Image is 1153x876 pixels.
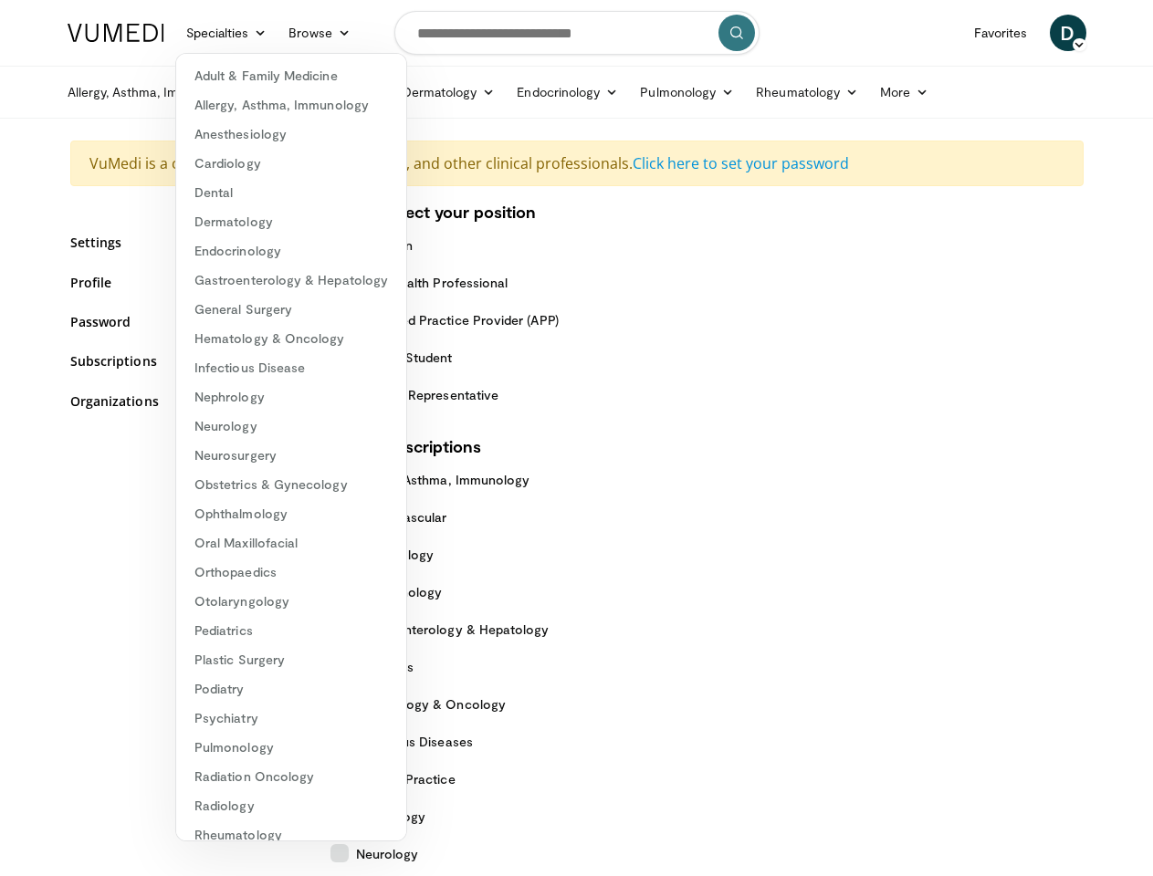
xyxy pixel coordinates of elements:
span: Gastroenterology & Hepatology [356,620,550,639]
a: Rheumatology [176,820,406,850]
a: Anesthesiology [176,120,406,149]
a: Click here to set your password [633,153,849,173]
a: Hematology & Oncology [176,324,406,353]
a: Pulmonology [176,733,406,762]
a: Rheumatology [745,74,869,110]
a: Nephrology [176,382,406,412]
strong: Please select your position [330,202,536,222]
a: Neurosurgery [176,441,406,470]
a: Browse [278,15,362,51]
a: Orthopaedics [176,558,406,587]
a: More [869,74,939,110]
a: Obstetrics & Gynecology [176,470,406,499]
a: Ophthalmology [176,499,406,528]
span: Hematology & Oncology [356,694,506,714]
a: Pediatrics [176,616,406,645]
input: Search topics, interventions [394,11,760,55]
span: Allied Health Professional [356,273,508,292]
img: VuMedi Logo [68,24,164,42]
a: D [1050,15,1086,51]
a: Radiology [176,791,406,820]
div: VuMedi is a community of physicians, dentists, and other clinical professionals. [70,141,1084,186]
a: Password [70,312,303,331]
span: Advanced Practice Provider (APP) [356,310,559,329]
a: Specialties [175,15,278,51]
a: Dermatology [176,207,406,236]
span: Allergy, Asthma, Immunology [356,470,530,489]
a: Allergy, Asthma, Immunology [176,90,406,120]
a: Otolaryngology [176,587,406,616]
a: Allergy, Asthma, Immunology [57,74,265,110]
a: Radiation Oncology [176,762,406,791]
a: Favorites [963,15,1039,51]
span: Infectious Diseases [356,732,473,751]
a: Organizations [70,391,303,411]
a: Subscriptions [70,351,303,370]
a: Profile [70,273,303,292]
a: Endocrinology [176,236,406,266]
div: Specialties [175,53,407,841]
a: Dental [176,178,406,207]
a: Neurology [176,412,406,441]
a: Settings [70,233,303,252]
a: Psychiatry [176,704,406,733]
a: Podiatry [176,674,406,704]
a: Pulmonology [629,74,745,110]
a: Cardiology [176,149,406,178]
span: Industry Representative [356,385,499,404]
a: Plastic Surgery [176,645,406,674]
a: Infectious Disease [176,353,406,382]
a: General Surgery [176,295,406,324]
a: Endocrinology [506,74,629,110]
a: Adult & Family Medicine [176,61,406,90]
a: Dermatology [392,74,507,110]
a: Oral Maxillofacial [176,528,406,558]
a: Gastroenterology & Hepatology [176,266,406,295]
span: Neurology [356,844,419,863]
